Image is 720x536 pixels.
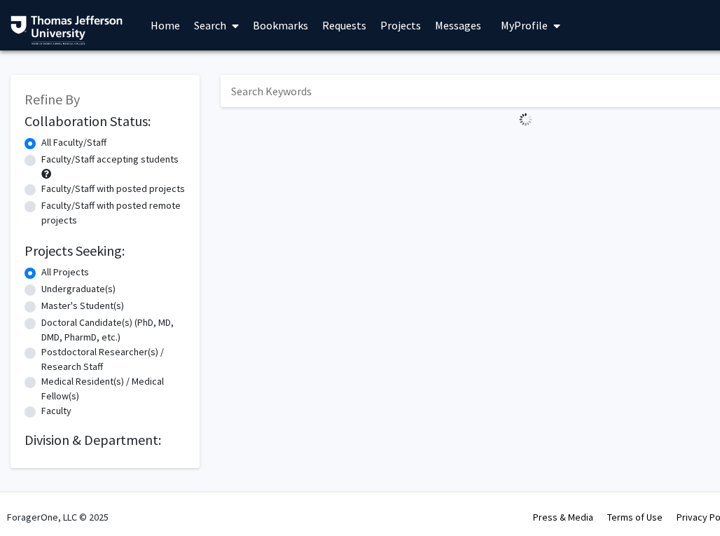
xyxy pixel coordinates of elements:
[41,315,186,345] label: Doctoral Candidate(s) (PhD, MD, DMD, PharmD, etc.)
[25,432,186,448] h2: Division & Department:
[428,1,488,50] a: Messages
[41,404,71,418] label: Faculty
[187,1,246,50] a: Search
[11,15,123,45] img: Thomas Jefferson University Logo
[11,473,60,525] iframe: Chat
[41,181,185,196] label: Faculty/Staff with posted projects
[315,1,373,50] a: Requests
[41,282,116,296] label: Undergraduate(s)
[533,511,593,523] a: Press & Media
[246,1,315,50] a: Bookmarks
[41,298,124,313] label: Master's Student(s)
[41,152,179,167] label: Faculty/Staff accepting students
[607,511,663,523] a: Terms of Use
[513,107,538,132] img: Loading
[373,1,428,50] a: Projects
[25,113,186,130] h2: Collaboration Status:
[41,135,106,150] label: All Faculty/Staff
[501,18,548,32] span: My Profile
[25,90,80,108] span: Refine By
[41,198,186,228] label: Faculty/Staff with posted remote projects
[144,1,187,50] a: Home
[41,345,186,374] label: Postdoctoral Researcher(s) / Research Staff
[41,374,186,404] label: Medical Resident(s) / Medical Fellow(s)
[25,242,186,259] h2: Projects Seeking:
[41,265,89,280] label: All Projects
